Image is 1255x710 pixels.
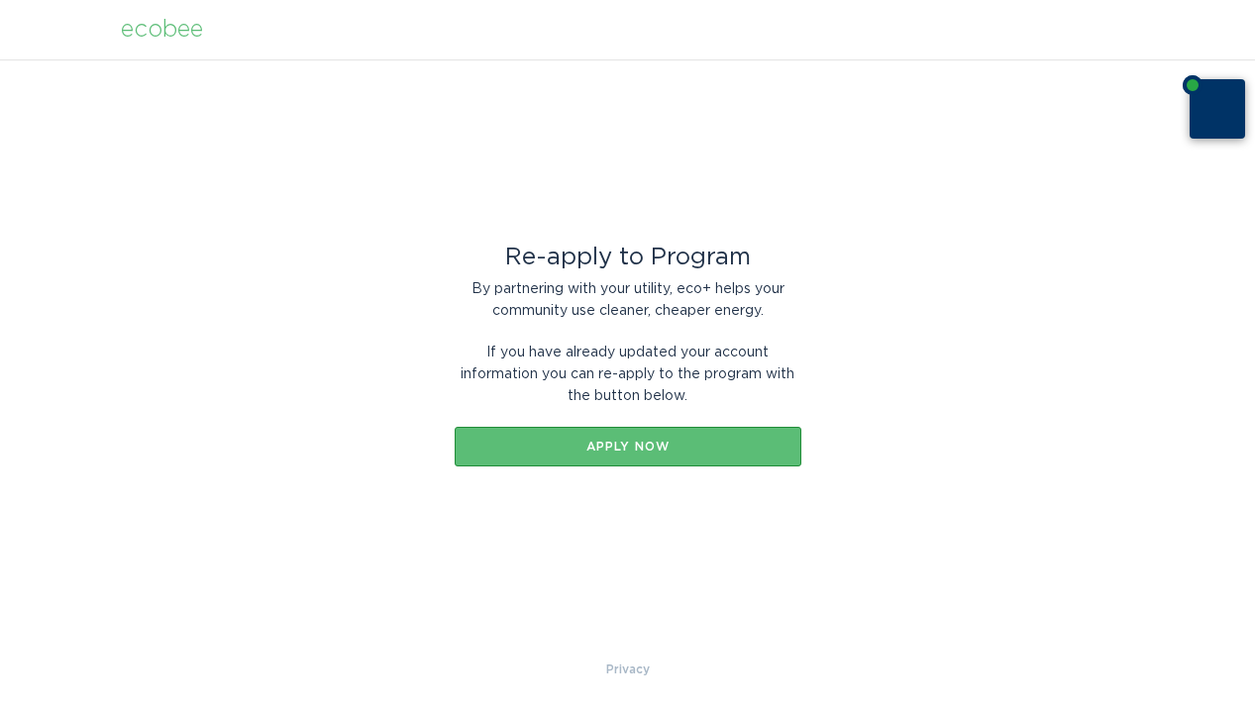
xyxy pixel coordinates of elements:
a: Privacy Policy & Terms of Use [606,659,650,680]
div: If you have already updated your account information you can re-apply to the program with the but... [455,342,801,407]
div: ecobee [121,19,203,41]
div: By partnering with your utility, eco+ helps your community use cleaner, cheaper energy. [455,278,801,322]
div: Apply now [465,441,791,453]
div: Re-apply to Program [455,247,801,268]
button: Apply now [455,427,801,466]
